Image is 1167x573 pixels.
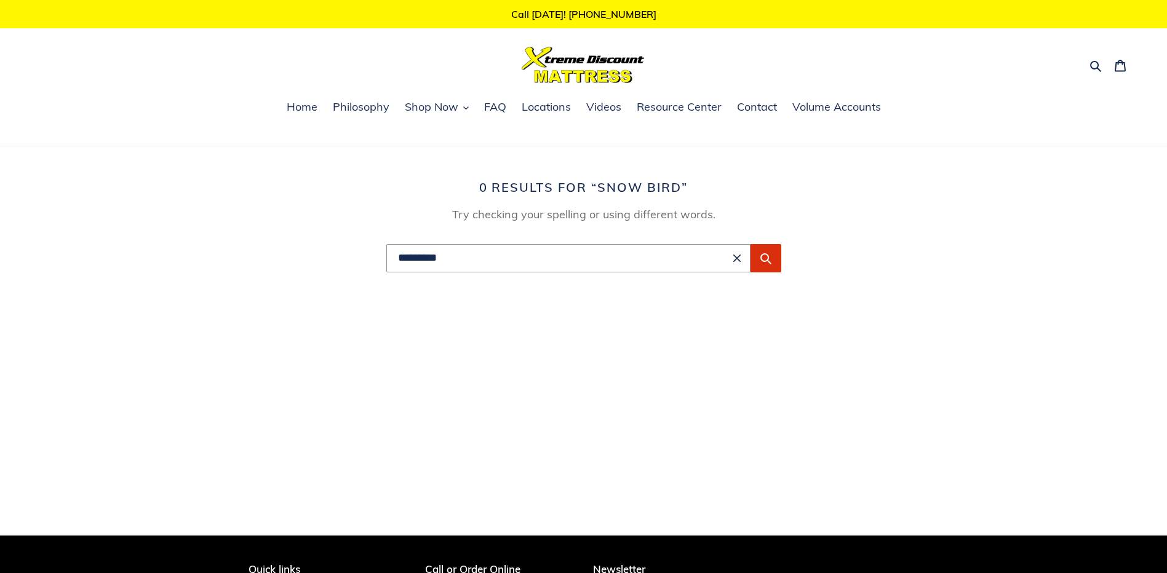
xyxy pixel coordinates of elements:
a: FAQ [478,98,512,117]
button: Shop Now [399,98,475,117]
a: Philosophy [327,98,396,117]
span: Contact [737,100,777,114]
a: Videos [580,98,627,117]
a: Resource Center [631,98,728,117]
span: Resource Center [637,100,722,114]
input: Search [386,244,751,272]
button: Clear search term [730,251,744,266]
a: Volume Accounts [786,98,887,117]
span: Locations [522,100,571,114]
span: Shop Now [405,100,458,114]
a: Home [281,98,324,117]
button: Submit [751,244,781,272]
a: Locations [516,98,577,117]
img: Xtreme Discount Mattress [522,47,645,83]
span: Volume Accounts [792,100,881,114]
a: Contact [731,98,783,117]
span: Home [287,100,317,114]
span: Videos [586,100,621,114]
h1: 0 results for “snow bird” [249,180,919,195]
p: Try checking your spelling or using different words. [386,206,781,223]
span: FAQ [484,100,506,114]
span: Philosophy [333,100,389,114]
